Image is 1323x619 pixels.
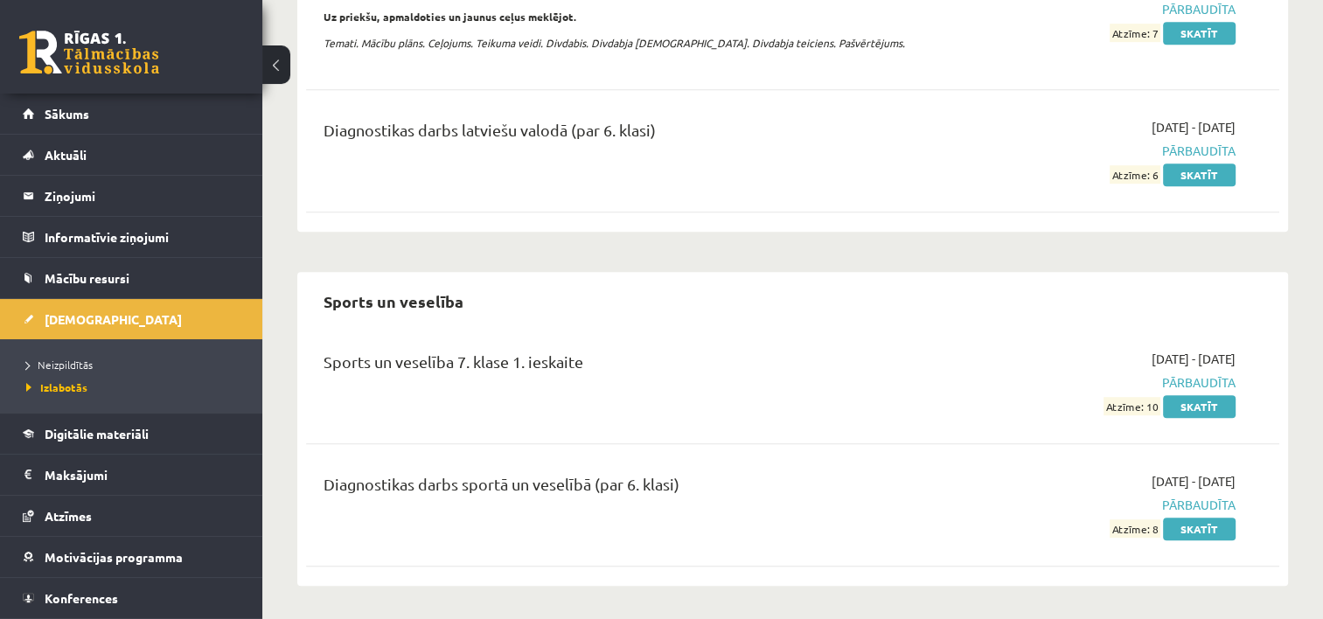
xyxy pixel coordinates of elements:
[1163,163,1236,186] a: Skatīt
[23,258,240,298] a: Mācību resursi
[45,549,183,565] span: Motivācijas programma
[45,455,240,495] legend: Maksājumi
[45,106,89,122] span: Sākums
[23,299,240,339] a: [DEMOGRAPHIC_DATA]
[23,414,240,454] a: Digitālie materiāli
[23,496,240,536] a: Atzīmes
[45,147,87,163] span: Aktuāli
[1110,165,1160,184] span: Atzīme: 6
[23,176,240,216] a: Ziņojumi
[45,176,240,216] legend: Ziņojumi
[45,270,129,286] span: Mācību resursi
[1152,350,1236,368] span: [DATE] - [DATE]
[1110,24,1160,42] span: Atzīme: 7
[1163,518,1236,540] a: Skatīt
[949,496,1236,514] span: Pārbaudīta
[324,10,577,24] strong: Uz priekšu, apmaldoties un jaunus ceļus meklējot.
[45,426,149,442] span: Digitālie materiāli
[324,36,905,50] em: Temati. Mācību plāns. Ceļojums. Teikuma veidi. Divdabis. Divdabja [DEMOGRAPHIC_DATA]. Divdabja te...
[45,217,240,257] legend: Informatīvie ziņojumi
[1163,395,1236,418] a: Skatīt
[23,537,240,577] a: Motivācijas programma
[26,379,245,395] a: Izlabotās
[949,373,1236,392] span: Pārbaudīta
[23,455,240,495] a: Maksājumi
[1163,22,1236,45] a: Skatīt
[1152,118,1236,136] span: [DATE] - [DATE]
[45,311,182,327] span: [DEMOGRAPHIC_DATA]
[1110,519,1160,538] span: Atzīme: 8
[45,590,118,606] span: Konferences
[23,578,240,618] a: Konferences
[949,142,1236,160] span: Pārbaudīta
[19,31,159,74] a: Rīgas 1. Tālmācības vidusskola
[1152,472,1236,490] span: [DATE] - [DATE]
[1104,397,1160,415] span: Atzīme: 10
[26,357,245,372] a: Neizpildītās
[45,508,92,524] span: Atzīmes
[23,94,240,134] a: Sākums
[26,380,87,394] span: Izlabotās
[324,118,923,150] div: Diagnostikas darbs latviešu valodā (par 6. klasi)
[23,217,240,257] a: Informatīvie ziņojumi
[23,135,240,175] a: Aktuāli
[324,472,923,504] div: Diagnostikas darbs sportā un veselībā (par 6. klasi)
[306,281,481,322] h2: Sports un veselība
[324,350,923,382] div: Sports un veselība 7. klase 1. ieskaite
[26,358,93,372] span: Neizpildītās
